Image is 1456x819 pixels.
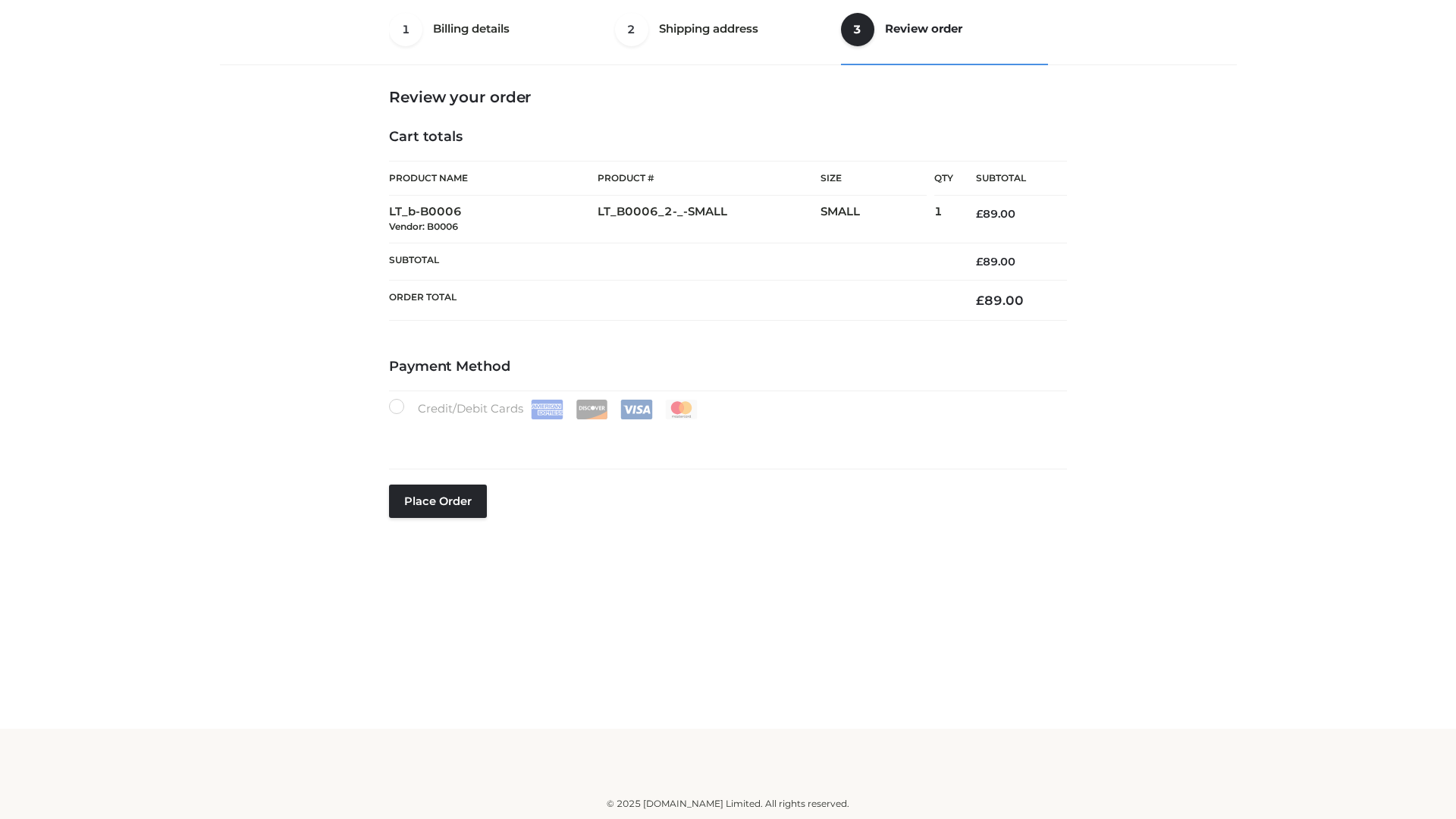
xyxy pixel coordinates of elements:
[934,161,953,196] th: Qty
[976,293,984,308] span: £
[953,162,1067,196] th: Subtotal
[389,399,699,419] label: Credit/Debit Cards
[389,161,598,196] th: Product Name
[531,400,563,419] img: Amex
[934,196,953,243] td: 1
[620,400,653,419] img: Visa
[389,281,953,321] th: Order Total
[389,129,1067,146] h4: Cart totals
[821,196,934,243] td: SMALL
[576,400,608,419] img: Discover
[598,196,821,243] td: LT_B0006_2-_-SMALL
[389,243,953,280] th: Subtotal
[389,221,458,232] small: Vendor: B0006
[976,207,983,221] span: £
[976,255,983,268] span: £
[665,400,698,419] img: Mastercard
[398,426,1058,443] iframe: Secure card payment input frame
[389,359,1067,375] h4: Payment Method
[821,162,927,196] th: Size
[976,207,1015,221] bdi: 89.00
[389,88,1067,106] h3: Review your order
[225,796,1231,811] div: © 2025 [DOMAIN_NAME] Limited. All rights reserved.
[976,255,1015,268] bdi: 89.00
[598,161,821,196] th: Product #
[976,293,1024,308] bdi: 89.00
[389,196,598,243] td: LT_b-B0006
[389,485,487,518] button: Place order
